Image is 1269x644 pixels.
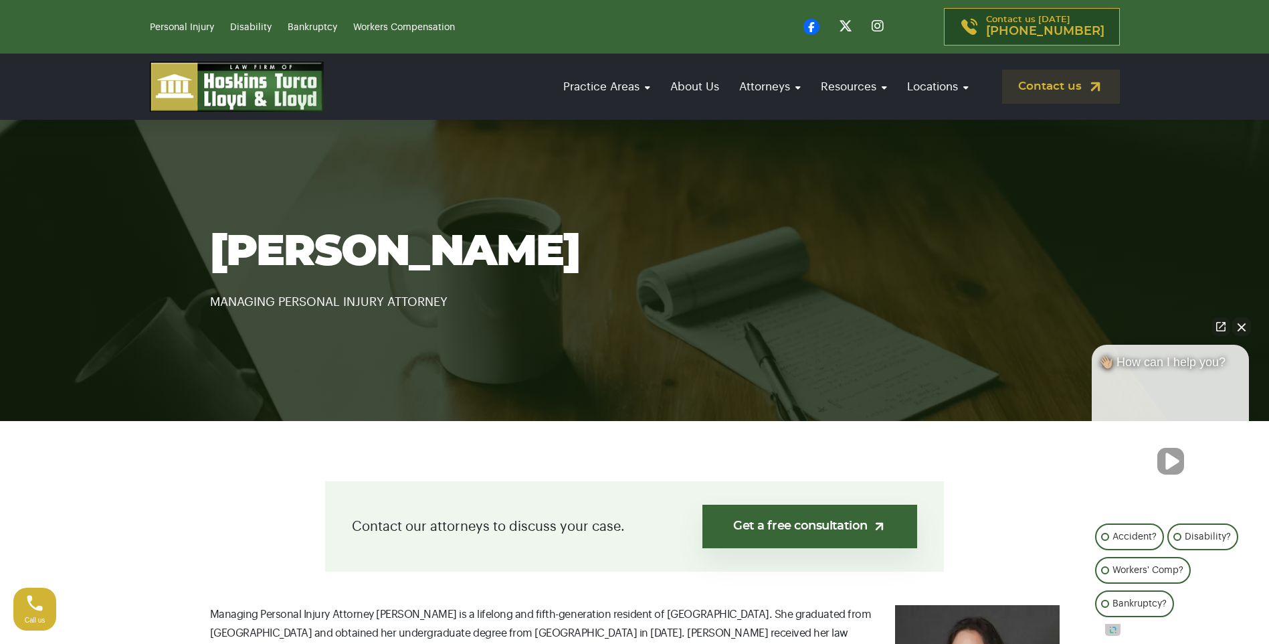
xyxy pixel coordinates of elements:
[986,15,1104,38] p: Contact us [DATE]
[1112,562,1183,578] p: Workers' Comp?
[1105,624,1120,636] a: Open intaker chat
[733,68,807,106] a: Attorneys
[288,23,337,32] a: Bankruptcy
[1112,596,1167,612] p: Bankruptcy?
[353,23,455,32] a: Workers Compensation
[814,68,894,106] a: Resources
[1112,529,1157,545] p: Accident?
[1157,448,1184,475] button: Unmute video
[1232,317,1251,336] button: Close Intaker Chat Widget
[1092,355,1249,376] div: 👋🏼 How can I help you?
[325,481,944,572] div: Contact our attorneys to discuss your case.
[664,68,726,106] a: About Us
[1185,529,1231,545] p: Disability?
[210,276,1060,312] p: MANAGING PERSONAL INJURY ATTORNEY
[702,505,917,548] a: Get a free consultation
[557,68,657,106] a: Practice Areas
[150,62,324,112] img: logo
[1211,317,1230,336] a: Open direct chat
[25,617,45,624] span: Call us
[944,8,1120,46] a: Contact us [DATE][PHONE_NUMBER]
[1002,70,1120,104] a: Contact us
[900,68,975,106] a: Locations
[986,25,1104,38] span: [PHONE_NUMBER]
[872,519,886,534] img: arrow-up-right-light.svg
[210,229,1060,276] h1: [PERSON_NAME]
[150,23,214,32] a: Personal Injury
[230,23,272,32] a: Disability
